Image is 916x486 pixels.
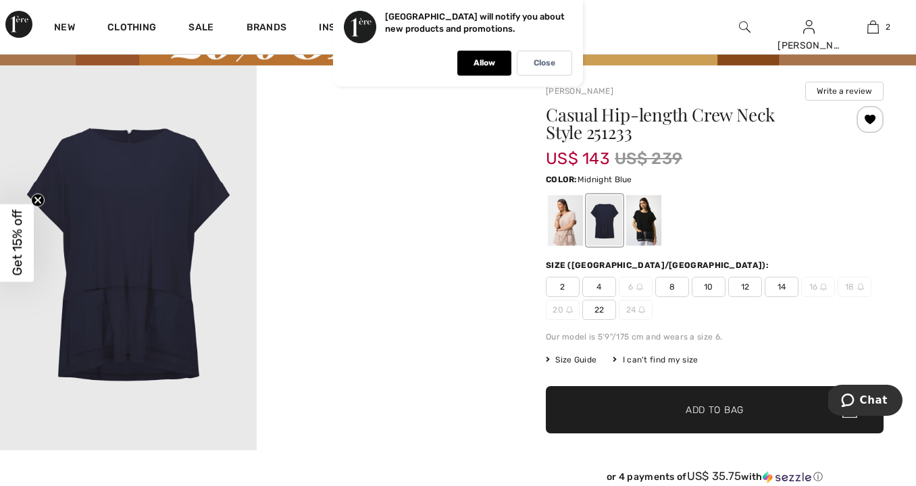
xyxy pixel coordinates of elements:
div: Parchment [548,195,583,246]
span: 10 [692,277,726,297]
p: Allow [474,58,495,68]
span: Get 15% off [9,210,25,276]
span: 16 [801,277,835,297]
video: Your browser does not support the video tag. [257,65,513,194]
p: [GEOGRAPHIC_DATA] will notify you about new products and promotions. [385,11,565,34]
button: Write a review [805,82,884,101]
span: 6 [619,277,653,297]
img: ring-m.svg [638,306,645,313]
img: ring-m.svg [820,283,827,290]
span: 4 [582,277,616,297]
button: Add to Bag [546,386,884,433]
div: or 4 payments of with [546,470,884,483]
div: I can't find my size [613,354,698,366]
div: [PERSON_NAME] [778,38,840,53]
span: Midnight Blue [578,175,632,184]
span: 14 [765,277,798,297]
span: Add to Bag [686,402,744,416]
span: Size Guide [546,354,596,366]
a: Brands [247,22,287,36]
img: ring-m.svg [566,306,573,313]
div: Midnight Blue [587,195,622,246]
a: New [54,22,75,36]
img: My Bag [867,19,879,35]
span: 20 [546,300,580,320]
span: 2 [886,21,890,33]
p: Close [534,58,555,68]
img: search the website [739,19,750,35]
span: 22 [582,300,616,320]
a: [PERSON_NAME] [546,86,613,96]
iframe: Opens a widget where you can chat to one of our agents [828,385,902,418]
a: Sale [188,22,213,36]
h1: Casual Hip-length Crew Neck Style 251233 [546,106,828,141]
button: Close teaser [31,194,45,207]
span: Color: [546,175,578,184]
span: US$ 239 [615,146,682,171]
img: ring-m.svg [636,283,643,290]
div: Our model is 5'9"/175 cm and wears a size 6. [546,331,884,343]
span: US$ 35.75 [687,469,742,483]
span: 18 [838,277,871,297]
img: 1ère Avenue [5,11,32,38]
img: Sezzle [763,471,811,483]
span: 8 [655,277,689,297]
span: 2 [546,277,580,297]
span: US$ 143 [546,136,609,168]
div: Size ([GEOGRAPHIC_DATA]/[GEOGRAPHIC_DATA]): [546,259,771,271]
a: 2 [842,19,905,35]
a: Clothing [107,22,156,36]
span: 24 [619,300,653,320]
span: 12 [728,277,762,297]
img: ring-m.svg [857,283,864,290]
span: Inspiration [319,22,379,36]
a: Sign In [803,20,815,33]
img: My Info [803,19,815,35]
div: Black [626,195,661,246]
